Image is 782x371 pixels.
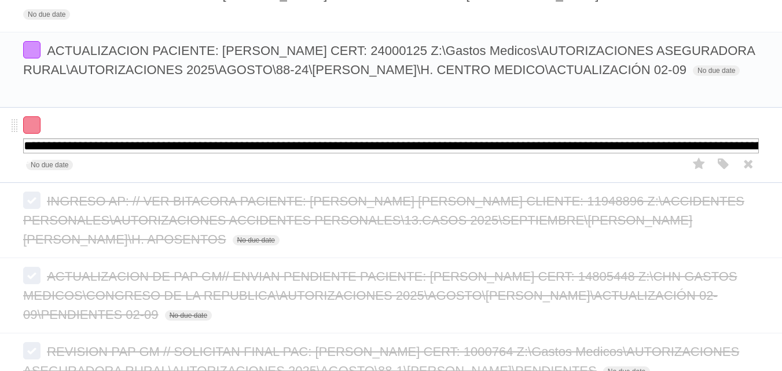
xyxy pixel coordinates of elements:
span: No due date [26,160,73,170]
span: No due date [233,235,280,245]
span: ACTUALIZACION PACIENTE: [PERSON_NAME] CERT: 24000125 Z:\Gastos Medicos\AUTORIZACIONES ASEGURADORA... [23,43,755,77]
label: Star task [688,155,710,174]
span: ACTUALIZACION DE PAP GM// ENVIAN PENDIENTE PACIENTE: [PERSON_NAME] CERT: 14805448 Z:\CHN GASTOS M... [23,269,737,322]
span: No due date [693,65,740,76]
label: Done [23,342,41,359]
span: INGRESO AP: // VER BITACORA PACIENTE: [PERSON_NAME] [PERSON_NAME] CLIENTE: 11948896 Z:\ACCIDENTES... [23,194,744,247]
span: No due date [165,310,212,321]
span: No due date [23,9,70,20]
label: Done [23,41,41,58]
label: Done [23,267,41,284]
label: Done [23,192,41,209]
label: Done [23,116,41,134]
